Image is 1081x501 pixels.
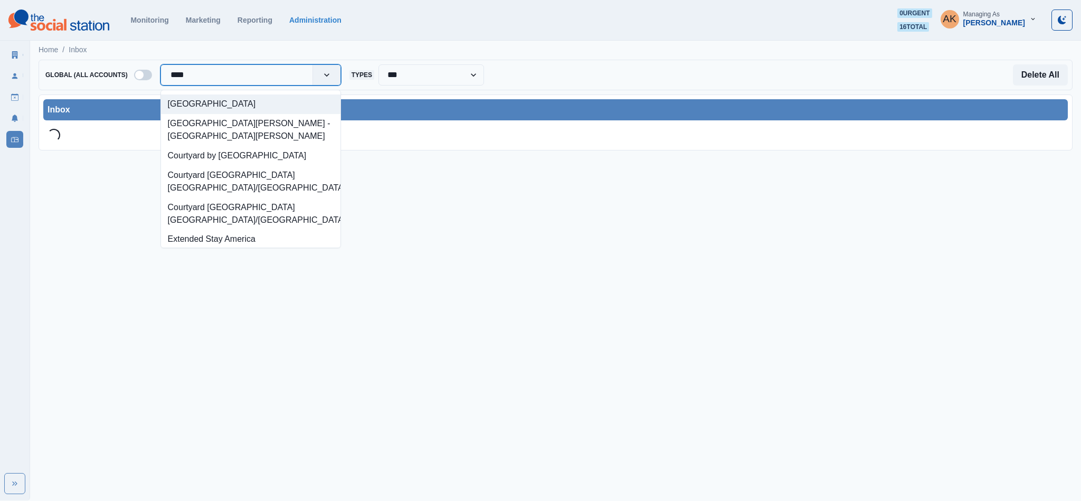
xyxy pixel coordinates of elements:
button: Delete All [1013,64,1068,86]
a: Home [39,44,58,55]
nav: breadcrumb [39,44,87,55]
span: 16 total [897,22,929,32]
div: Inbox [48,103,1064,116]
span: / [62,44,64,55]
div: Courtyard by [GEOGRAPHIC_DATA] [161,146,340,166]
button: Toggle Mode [1051,10,1073,31]
a: Inbox [69,44,87,55]
div: [GEOGRAPHIC_DATA] [161,94,340,114]
a: Monitoring [130,16,168,24]
div: Alex Kalogeropoulos [943,6,956,32]
button: Expand [4,473,25,494]
a: Marketing [186,16,221,24]
a: Administration [289,16,342,24]
div: [PERSON_NAME] [963,18,1025,27]
a: Users [6,68,23,84]
div: [GEOGRAPHIC_DATA][PERSON_NAME] - [GEOGRAPHIC_DATA][PERSON_NAME] [161,114,340,146]
a: Draft Posts [6,89,23,106]
div: Courtyard [GEOGRAPHIC_DATA] [GEOGRAPHIC_DATA]/[GEOGRAPHIC_DATA] [161,197,340,230]
a: Clients [6,46,23,63]
span: 0 urgent [897,8,932,18]
a: Notifications [6,110,23,127]
a: Reporting [238,16,272,24]
a: Inbox [6,131,23,148]
button: Managing As[PERSON_NAME] [932,8,1045,30]
div: Extended Stay America [GEOGRAPHIC_DATA] [161,230,340,262]
div: Courtyard [GEOGRAPHIC_DATA] [GEOGRAPHIC_DATA]/[GEOGRAPHIC_DATA] [161,165,340,197]
img: logoTextSVG.62801f218bc96a9b266caa72a09eb111.svg [8,10,109,31]
span: Types [349,70,374,80]
span: Global (All Accounts) [43,70,130,80]
div: Managing As [963,11,1000,18]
